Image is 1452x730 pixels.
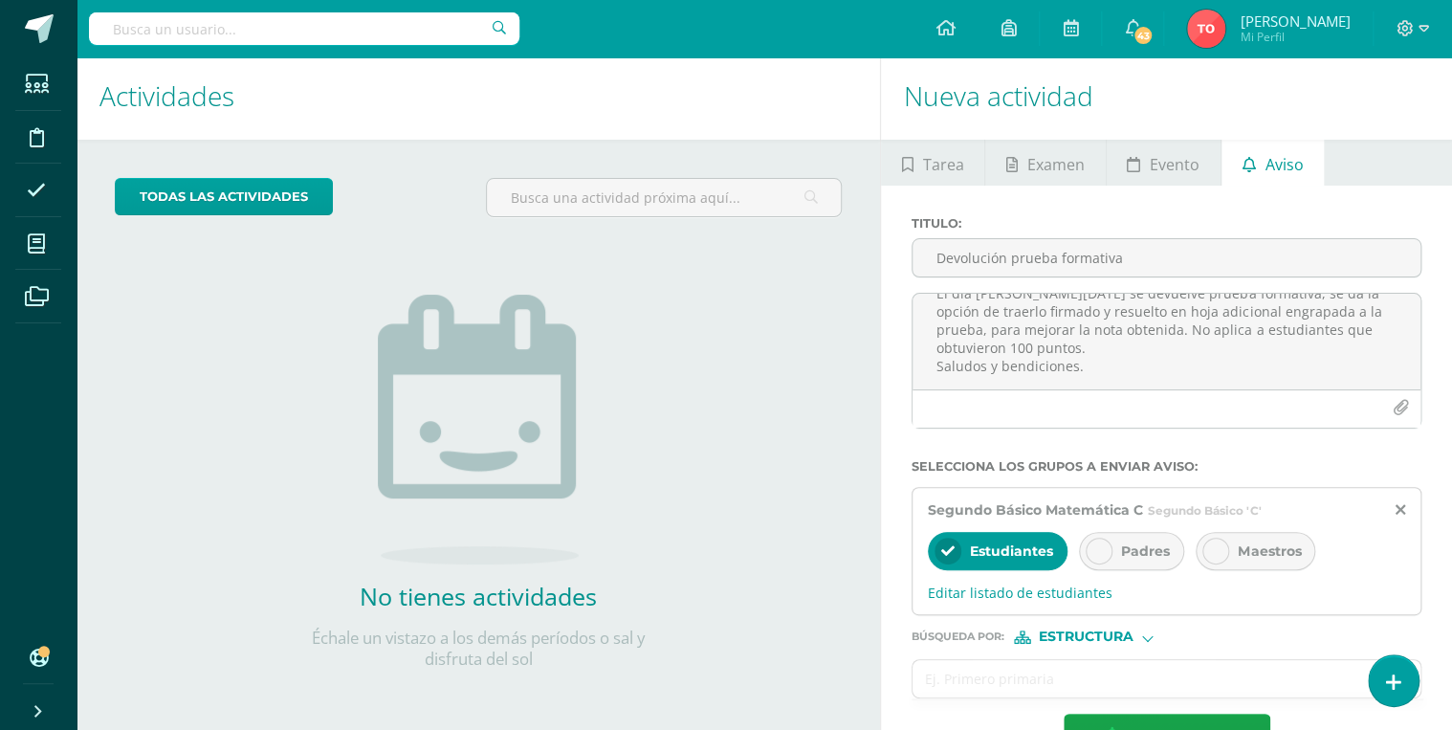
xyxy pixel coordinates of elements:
[1187,10,1225,48] img: ee555c8c968eea5bde0abcdfcbd02b94.png
[912,216,1421,231] label: Titulo :
[1121,542,1170,560] span: Padres
[923,142,964,188] span: Tarea
[985,140,1105,186] a: Examen
[1265,142,1303,188] span: Aviso
[287,628,670,670] p: Échale un vistazo a los demás períodos o sal y disfruta del sol
[1150,142,1199,188] span: Evento
[913,239,1420,277] input: Titulo
[912,631,1004,642] span: Búsqueda por :
[881,140,984,186] a: Tarea
[1133,25,1154,46] span: 43
[912,459,1421,474] label: Selecciona los grupos a enviar aviso :
[928,584,1405,602] span: Editar listado de estudiantes
[1238,542,1301,560] span: Maestros
[913,294,1420,389] textarea: El día [PERSON_NAME][DATE] se devuelve prueba formativa, se da la opción de traerlo firmado y res...
[1221,140,1324,186] a: Aviso
[904,53,1429,140] h1: Nueva actividad
[99,53,857,140] h1: Actividades
[378,295,579,564] img: no_activities.png
[287,580,670,612] h2: No tienes actividades
[913,660,1382,697] input: Ej. Primero primaria
[89,12,519,45] input: Busca un usuario...
[487,179,841,216] input: Busca una actividad próxima aquí...
[1039,631,1133,642] span: Estructura
[1240,29,1350,45] span: Mi Perfil
[1027,142,1085,188] span: Examen
[1148,503,1261,518] span: Segundo Básico 'C'
[928,501,1143,519] span: Segundo Básico Matemática C
[115,178,333,215] a: todas las Actividades
[970,542,1053,560] span: Estudiantes
[1014,630,1157,644] div: [object Object]
[1107,140,1221,186] a: Evento
[1240,11,1350,31] span: [PERSON_NAME]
